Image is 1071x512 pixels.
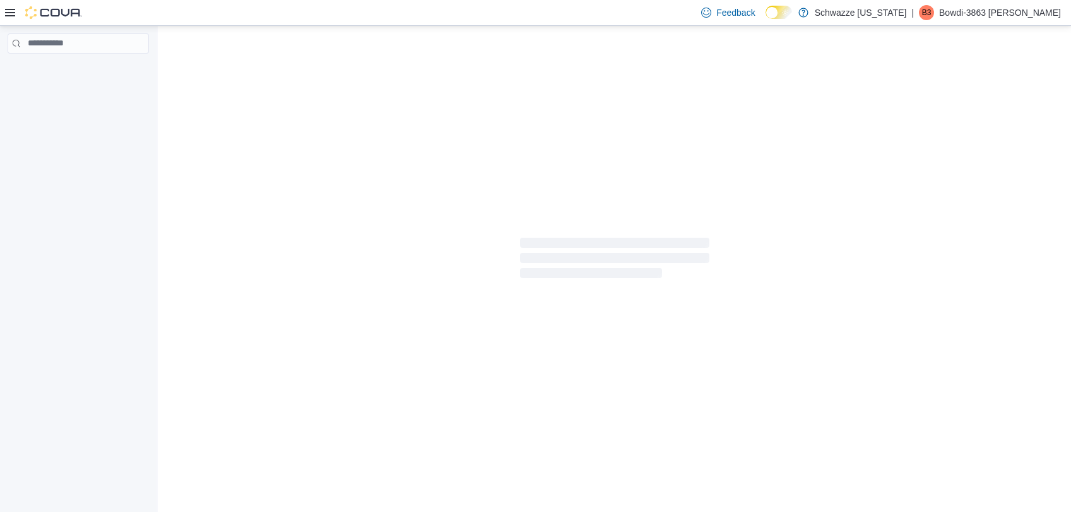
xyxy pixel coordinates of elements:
[716,6,755,19] span: Feedback
[911,5,914,20] p: |
[25,6,82,19] img: Cova
[520,240,709,281] span: Loading
[8,56,149,86] nav: Complex example
[766,19,766,20] span: Dark Mode
[939,5,1061,20] p: Bowdi-3863 [PERSON_NAME]
[919,5,934,20] div: Bowdi-3863 Thompson
[815,5,907,20] p: Schwazze [US_STATE]
[922,5,932,20] span: B3
[766,6,792,19] input: Dark Mode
